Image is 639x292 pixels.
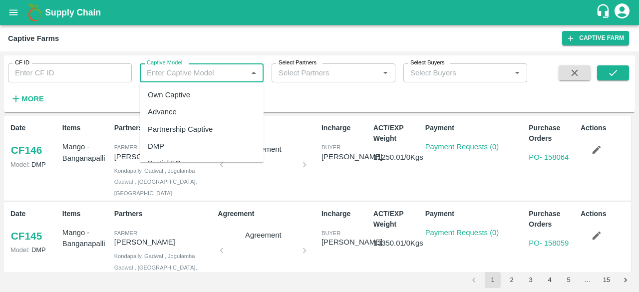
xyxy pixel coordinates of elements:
p: Agreement [226,230,301,241]
p: Mango - Banganapalli [62,141,110,164]
div: Own Captive [148,89,190,100]
div: Partial FC [148,158,181,169]
p: [PERSON_NAME] [114,237,214,248]
span: Farmer [114,144,137,150]
p: Payment [425,209,525,219]
input: Enter CF ID [8,63,132,82]
p: Payment [425,123,525,133]
p: Items [62,209,110,219]
div: … [580,276,596,285]
p: DMP [10,160,58,169]
p: Actions [581,209,629,219]
label: Select Partners [279,59,317,67]
button: Open [511,66,524,79]
p: Agreement [218,123,318,133]
p: Items [62,123,110,133]
button: page 1 [485,272,501,288]
a: Captive Farm [562,31,629,45]
span: buyer [321,144,340,150]
p: ACT/EXP Weight [373,209,421,230]
input: Select Buyers [406,66,495,79]
p: Date [10,209,58,219]
p: 13350.01 / 0 Kgs [373,238,421,249]
img: logo [25,2,45,22]
button: More [8,90,46,107]
button: Go to page 3 [523,272,539,288]
button: Close [247,66,260,79]
button: open drawer [2,1,25,24]
p: Mango - Banganapalli [62,227,110,250]
div: DMP [148,141,164,152]
a: PO- 158064 [529,153,569,161]
a: CF146 [10,141,42,159]
span: Kondapally, Gadwal , Jogulamba Gadwal , [GEOGRAPHIC_DATA], [GEOGRAPHIC_DATA] [114,253,197,282]
div: account of current user [613,2,631,23]
p: Agreement [218,209,318,219]
input: Enter Captive Model [143,66,244,79]
span: Model: [10,161,29,168]
a: Supply Chain [45,5,596,19]
button: Go to page 5 [561,272,577,288]
button: Go to page 15 [599,272,615,288]
div: [PERSON_NAME] [321,151,382,162]
button: Go to page 2 [504,272,520,288]
button: Go to page 4 [542,272,558,288]
p: Actions [581,123,629,133]
p: DMP [10,245,58,255]
nav: pagination navigation [464,272,635,288]
strong: More [21,95,44,103]
button: Open [379,66,392,79]
p: Partners [114,123,214,133]
p: ACT/EXP Weight [373,123,421,144]
p: Incharge [321,209,369,219]
div: Captive Farms [8,32,59,45]
p: [PERSON_NAME] [114,151,214,162]
p: 11250.01 / 0 Kgs [373,152,421,163]
input: Select Partners [275,66,363,79]
p: Date [10,123,58,133]
span: Farmer [114,230,137,236]
span: Kondapally, Gadwal , Jogulamba Gadwal , [GEOGRAPHIC_DATA], [GEOGRAPHIC_DATA] [114,168,197,196]
a: CF145 [10,227,42,245]
a: Payment Requests (0) [425,143,499,151]
div: Partnership Captive [148,124,213,135]
p: Purchase Orders [529,123,577,144]
label: CF ID [15,59,29,67]
div: customer-support [596,3,613,21]
b: Supply Chain [45,7,101,17]
button: Go to next page [618,272,634,288]
label: Captive Model [147,59,182,67]
a: Payment Requests (0) [425,229,499,237]
div: Advance [148,107,177,118]
p: Purchase Orders [529,209,577,230]
span: buyer [321,230,340,236]
div: [PERSON_NAME] [321,237,382,248]
p: Incharge [321,123,369,133]
p: Partners [114,209,214,219]
span: Model: [10,246,29,254]
a: PO- 158059 [529,239,569,247]
label: Select Buyers [410,59,445,67]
